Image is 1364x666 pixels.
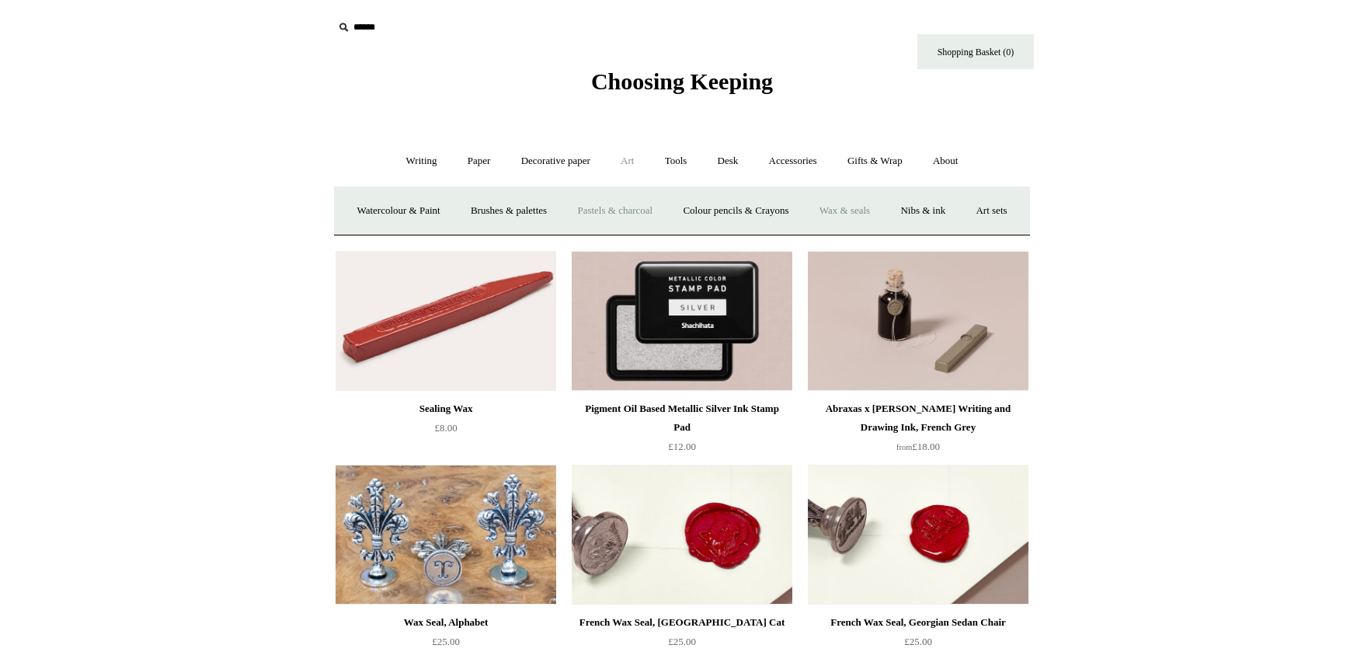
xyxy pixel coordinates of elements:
a: Wax & seals [806,190,884,232]
a: Paper [454,141,505,182]
a: Pastels & charcoal [563,190,666,232]
a: Accessories [755,141,831,182]
a: Watercolour & Paint [343,190,454,232]
div: Pigment Oil Based Metallic Silver Ink Stamp Pad [576,399,788,437]
a: French Wax Seal, Cheshire Cat French Wax Seal, Cheshire Cat [572,465,792,605]
a: Sealing Wax Sealing Wax [336,251,556,391]
a: Shopping Basket (0) [917,34,1034,69]
img: French Wax Seal, Cheshire Cat [572,465,792,605]
a: Desk [704,141,753,182]
a: Writing [392,141,451,182]
div: Wax Seal, Alphabet [339,613,552,632]
img: French Wax Seal, Georgian Sedan Chair [808,465,1028,605]
span: £25.00 [668,636,696,647]
a: Art [607,141,648,182]
a: Pigment Oil Based Metallic Silver Ink Stamp Pad Pigment Oil Based Metallic Silver Ink Stamp Pad [572,251,792,391]
div: Sealing Wax [339,399,552,418]
a: Tools [651,141,701,182]
a: Brushes & palettes [457,190,561,232]
img: Pigment Oil Based Metallic Silver Ink Stamp Pad [572,251,792,391]
img: Abraxas x Steve Harrison Writing and Drawing Ink, French Grey [808,251,1028,391]
img: Wax Seal, Alphabet [336,465,556,605]
div: Abraxas x [PERSON_NAME] Writing and Drawing Ink, French Grey [812,399,1025,437]
a: Colour pencils & Crayons [669,190,802,232]
a: Gifts & Wrap [833,141,917,182]
div: French Wax Seal, [GEOGRAPHIC_DATA] Cat [576,613,788,632]
a: Wax Seal, Alphabet Wax Seal, Alphabet [336,465,556,605]
a: Nibs & ink [886,190,959,232]
span: £18.00 [896,441,940,452]
a: Pigment Oil Based Metallic Silver Ink Stamp Pad £12.00 [572,399,792,463]
a: Art sets [962,190,1021,232]
span: £12.00 [668,441,696,452]
span: £8.00 [434,422,457,434]
a: About [919,141,973,182]
span: from [896,443,912,452]
a: Abraxas x Steve Harrison Writing and Drawing Ink, French Grey Abraxas x Steve Harrison Writing an... [808,251,1028,391]
a: Sealing Wax £8.00 [336,399,556,463]
a: Abraxas x [PERSON_NAME] Writing and Drawing Ink, French Grey from£18.00 [808,399,1028,463]
a: Decorative paper [507,141,604,182]
a: Choosing Keeping [591,81,773,92]
span: £25.00 [904,636,932,647]
span: Choosing Keeping [591,68,773,94]
span: £25.00 [432,636,460,647]
div: French Wax Seal, Georgian Sedan Chair [812,613,1025,632]
a: French Wax Seal, Georgian Sedan Chair French Wax Seal, Georgian Sedan Chair [808,465,1028,605]
img: Sealing Wax [336,251,556,391]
